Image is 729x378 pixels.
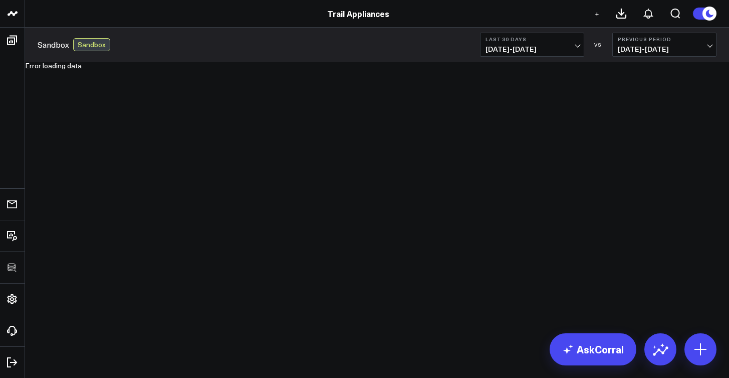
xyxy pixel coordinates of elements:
[618,45,711,53] span: [DATE] - [DATE]
[25,62,729,69] div: Error loading data
[327,8,389,19] a: Trail Appliances
[485,45,579,53] span: [DATE] - [DATE]
[38,39,69,50] a: Sandbox
[73,38,110,51] div: Sandbox
[591,8,603,20] button: +
[618,36,711,42] b: Previous Period
[550,333,636,365] a: AskCorral
[612,33,716,57] button: Previous Period[DATE]-[DATE]
[485,36,579,42] b: Last 30 Days
[480,33,584,57] button: Last 30 Days[DATE]-[DATE]
[589,42,607,48] div: VS
[595,10,599,17] span: +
